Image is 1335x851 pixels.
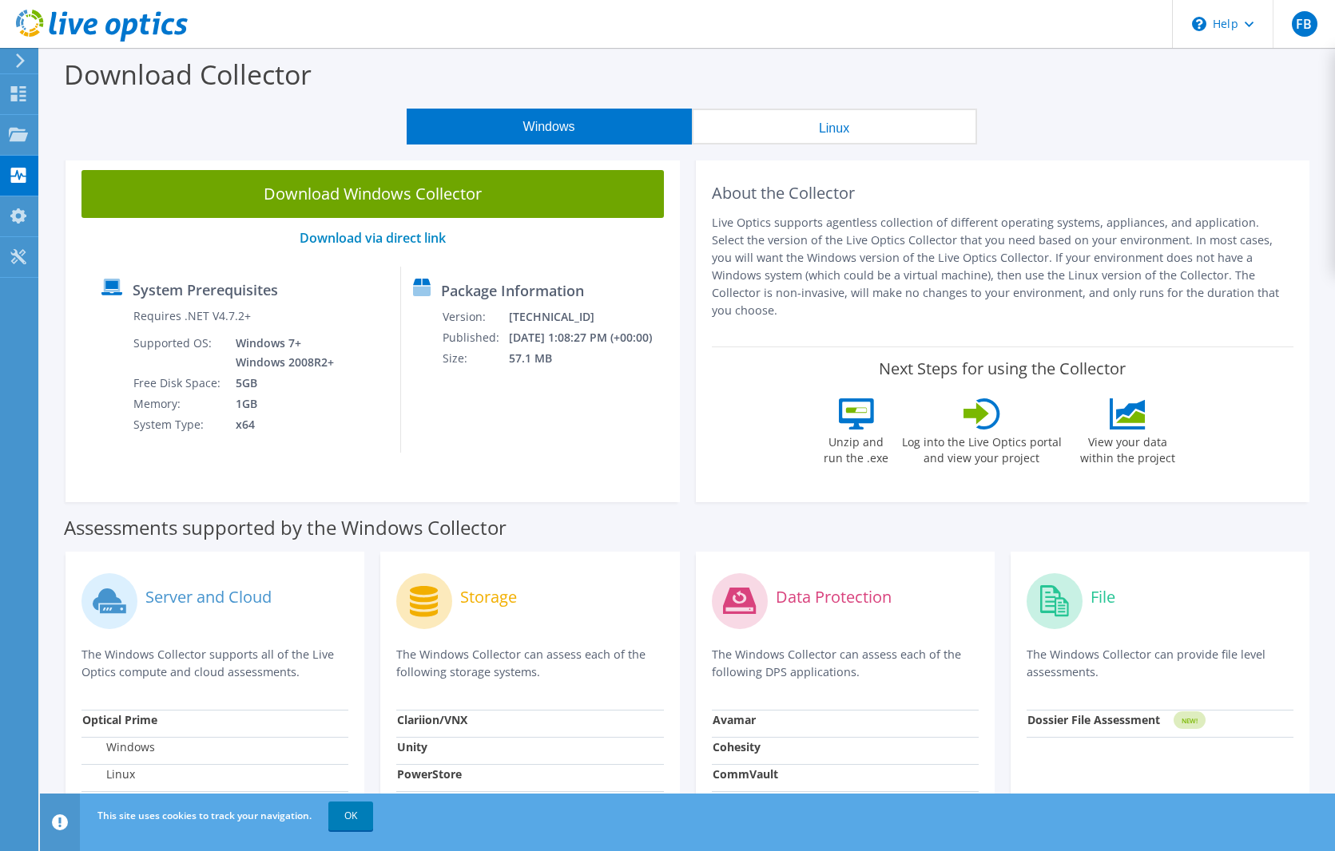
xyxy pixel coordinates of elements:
td: System Type: [133,414,224,435]
strong: Avamar [713,712,756,727]
label: Server and Cloud [145,589,272,605]
label: Windows [82,739,155,755]
td: Free Disk Space: [133,373,224,394]
tspan: NEW! [1181,716,1197,725]
td: Windows 7+ Windows 2008R2+ [224,333,337,373]
td: Memory: [133,394,224,414]
strong: CommVault [713,766,778,782]
td: x64 [224,414,337,435]
label: Data Protection [776,589,892,605]
td: 5GB [224,373,337,394]
span: FB [1292,11,1317,37]
strong: Cohesity [713,739,761,754]
label: Requires .NET V4.7.2+ [133,308,251,324]
label: Linux [82,766,135,782]
p: The Windows Collector can provide file level assessments. [1027,646,1293,681]
a: Download via direct link [300,229,446,247]
strong: PowerStore [397,766,462,782]
strong: Unity [397,739,427,754]
strong: Optical Prime [82,712,157,727]
p: The Windows Collector can assess each of the following storage systems. [396,646,663,681]
svg: \n [1192,17,1206,31]
strong: Clariion/VNX [397,712,467,727]
label: File [1091,589,1115,605]
p: The Windows Collector supports all of the Live Optics compute and cloud assessments. [81,646,348,681]
p: The Windows Collector can assess each of the following DPS applications. [712,646,979,681]
label: Package Information [441,283,584,299]
label: Next Steps for using the Collector [879,359,1126,378]
td: Version: [442,307,508,327]
label: Storage [460,589,517,605]
strong: Dossier File Assessment [1027,712,1160,727]
span: This site uses cookies to track your navigation. [97,809,312,822]
td: [TECHNICAL_ID] [508,307,673,327]
td: [DATE] 1:08:27 PM (+00:00) [508,327,673,348]
label: View your data within the project [1071,429,1186,466]
label: System Prerequisites [133,282,278,298]
a: OK [328,802,373,830]
button: Linux [692,109,977,144]
td: Size: [442,348,508,369]
p: Live Optics supports agentless collection of different operating systems, appliances, and applica... [712,214,1294,319]
label: Download Collector [64,56,312,93]
td: 1GB [224,394,337,414]
h2: About the Collector [712,184,1294,203]
td: 57.1 MB [508,348,673,369]
td: Supported OS: [133,333,224,373]
td: Published: [442,327,508,348]
label: Log into the Live Optics portal and view your project [901,429,1063,466]
label: Unzip and run the .exe [820,429,893,466]
button: Windows [407,109,692,144]
label: Assessments supported by the Windows Collector [64,520,507,536]
a: Download Windows Collector [81,170,664,218]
